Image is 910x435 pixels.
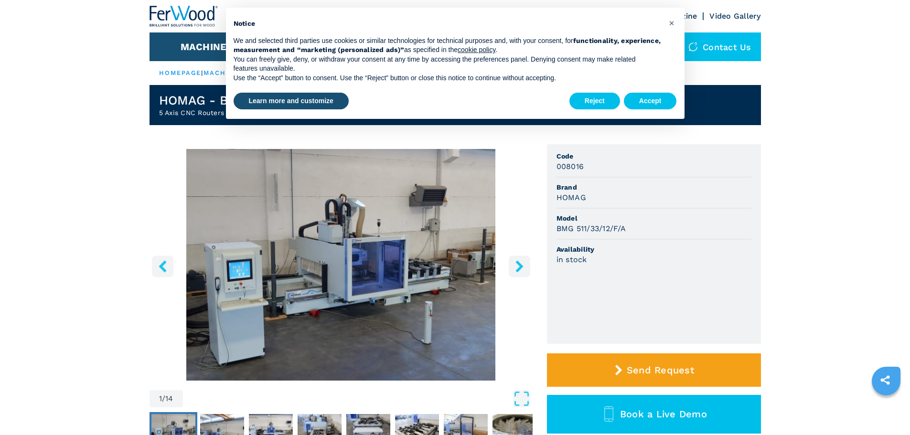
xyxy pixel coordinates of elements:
h3: BMG 511/33/12/F/A [557,223,626,234]
p: We and selected third parties use cookies or similar technologies for technical purposes and, wit... [234,36,662,55]
button: Machines [181,41,233,53]
h3: 008016 [557,161,584,172]
h3: in stock [557,254,587,265]
div: Go to Slide 1 [150,149,533,381]
button: Accept [624,93,677,110]
span: Brand [557,182,751,192]
button: Send Request [547,353,761,387]
h3: HOMAG [557,192,586,203]
button: Book a Live Demo [547,395,761,434]
button: right-button [509,255,530,277]
a: sharethis [873,368,897,392]
span: Availability [557,244,751,254]
span: / [162,395,165,403]
button: Reject [569,93,620,110]
span: Book a Live Demo [620,408,707,420]
span: Code [557,151,751,161]
strong: functionality, experience, measurement and “marketing (personalized ads)” [234,37,661,54]
span: | [201,69,203,76]
h2: 5 Axis CNC Routers [159,108,333,117]
a: Video Gallery [709,11,760,21]
a: cookie policy [458,46,495,53]
a: machines [203,69,245,76]
span: Send Request [627,364,694,376]
span: Model [557,213,751,223]
span: 1 [159,395,162,403]
p: You can freely give, deny, or withdraw your consent at any time by accessing the preferences pane... [234,55,662,74]
iframe: Chat [869,392,903,428]
img: 5 Axis CNC Routers HOMAG BMG 511/33/12/F/A [150,149,533,381]
p: Use the “Accept” button to consent. Use the “Reject” button or close this notice to continue with... [234,74,662,83]
button: left-button [152,255,173,277]
button: Close this notice [664,15,680,31]
img: Ferwood [150,6,218,27]
div: Contact us [679,32,761,61]
img: Contact us [688,42,698,52]
button: Open Fullscreen [185,390,530,407]
h2: Notice [234,19,662,29]
h1: HOMAG - BMG 511/33/12/F/A [159,93,333,108]
span: 14 [165,395,173,403]
button: Learn more and customize [234,93,349,110]
a: HOMEPAGE [159,69,202,76]
span: × [669,17,674,29]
